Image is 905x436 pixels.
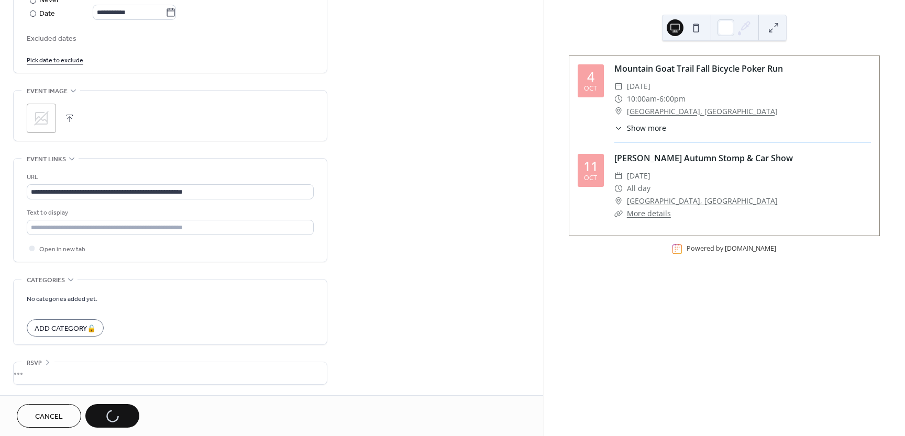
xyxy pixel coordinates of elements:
[614,62,871,75] div: Mountain Goat Trail Fall Bicycle Poker Run
[584,85,597,92] div: Oct
[14,362,327,384] div: •••
[627,105,778,118] a: [GEOGRAPHIC_DATA], [GEOGRAPHIC_DATA]
[627,170,650,182] span: [DATE]
[584,175,597,182] div: Oct
[627,182,650,195] span: All day
[614,80,623,93] div: ​
[614,122,623,133] div: ​
[27,357,42,368] span: RSVP
[27,55,83,66] span: Pick date to exclude
[614,182,623,195] div: ​
[587,70,594,83] div: 4
[614,170,623,182] div: ​
[627,195,778,207] a: [GEOGRAPHIC_DATA], [GEOGRAPHIC_DATA]
[27,86,68,97] span: Event image
[725,244,776,253] a: [DOMAIN_NAME]
[39,8,176,20] div: Date
[614,105,623,118] div: ​
[627,122,666,133] span: Show more
[27,294,97,305] span: No categories added yet.
[27,172,312,183] div: URL
[27,154,66,165] span: Event links
[614,152,793,164] a: [PERSON_NAME] Autumn Stomp & Car Show
[659,93,686,105] span: 6:00pm
[583,160,598,173] div: 11
[687,244,776,253] div: Powered by
[27,207,312,218] div: Text to display
[614,207,623,220] div: ​
[657,93,659,105] span: -
[27,104,56,133] div: ;
[627,208,671,218] a: More details
[627,93,657,105] span: 10:00am
[614,122,666,133] button: ​Show more
[27,33,314,44] span: Excluded dates
[27,275,65,286] span: Categories
[39,244,85,255] span: Open in new tab
[614,195,623,207] div: ​
[627,80,650,93] span: [DATE]
[35,411,63,422] span: Cancel
[614,93,623,105] div: ​
[17,404,81,428] button: Cancel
